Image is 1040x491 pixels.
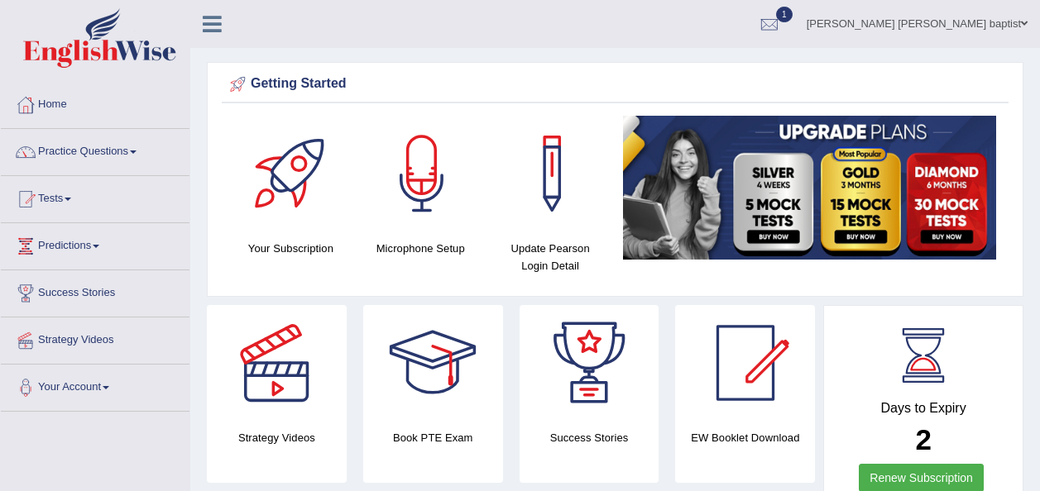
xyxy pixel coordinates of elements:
[363,429,503,446] h4: Book PTE Exam
[1,317,189,359] a: Strategy Videos
[234,240,347,257] h4: Your Subscription
[1,176,189,217] a: Tests
[494,240,607,274] h4: Update Pearson Login Detail
[207,429,347,446] h4: Strategy Videos
[1,223,189,265] a: Predictions
[915,423,931,455] b: 2
[675,429,815,446] h4: EW Booklet Download
[842,401,1004,416] h4: Days to Expiry
[623,116,996,260] img: small5.jpg
[1,270,189,312] a: Success Stories
[364,240,477,257] h4: Microphone Setup
[1,365,189,406] a: Your Account
[1,82,189,123] a: Home
[226,72,1004,97] div: Getting Started
[776,7,793,22] span: 1
[1,129,189,170] a: Practice Questions
[520,429,659,446] h4: Success Stories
